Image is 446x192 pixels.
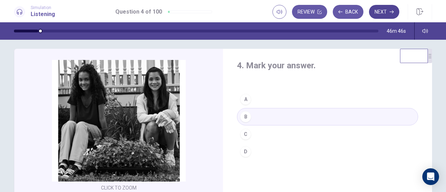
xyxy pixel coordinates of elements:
[240,111,251,122] div: B
[237,143,418,160] button: D
[240,129,251,140] div: C
[115,8,162,16] h1: Question 4 of 100
[31,10,55,18] h1: Listening
[422,168,439,185] div: Open Intercom Messenger
[369,5,399,19] button: Next
[237,91,418,108] button: A
[387,28,406,34] span: 46m 46s
[237,125,418,143] button: C
[237,108,418,125] button: B
[31,5,55,10] span: Simulation
[333,5,363,19] button: Back
[237,60,418,71] h4: 4. Mark your answer.
[240,146,251,157] div: D
[240,94,251,105] div: A
[292,5,327,19] button: Review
